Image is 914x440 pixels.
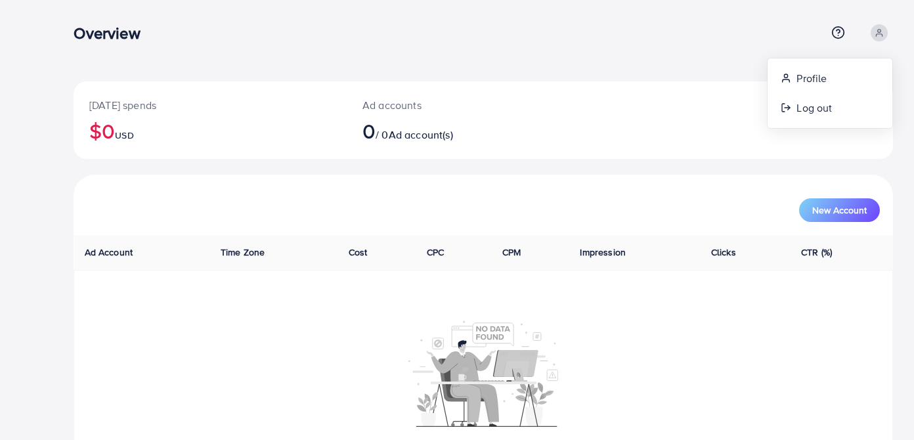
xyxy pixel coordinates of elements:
[89,97,331,113] p: [DATE] spends
[362,97,536,113] p: Ad accounts
[801,246,832,259] span: CTR (%)
[389,127,453,142] span: Ad account(s)
[362,118,536,143] h2: / 0
[408,319,558,427] img: No account
[349,246,368,259] span: Cost
[796,70,827,86] span: Profile
[221,246,265,259] span: Time Zone
[502,246,521,259] span: CPM
[812,206,867,215] span: New Account
[362,116,376,146] span: 0
[799,198,880,222] button: New Account
[85,246,133,259] span: Ad Account
[427,246,444,259] span: CPC
[796,100,832,116] span: Log out
[89,118,331,143] h2: $0
[74,24,150,43] h3: Overview
[711,246,736,259] span: Clicks
[580,246,626,259] span: Impression
[115,129,133,142] span: USD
